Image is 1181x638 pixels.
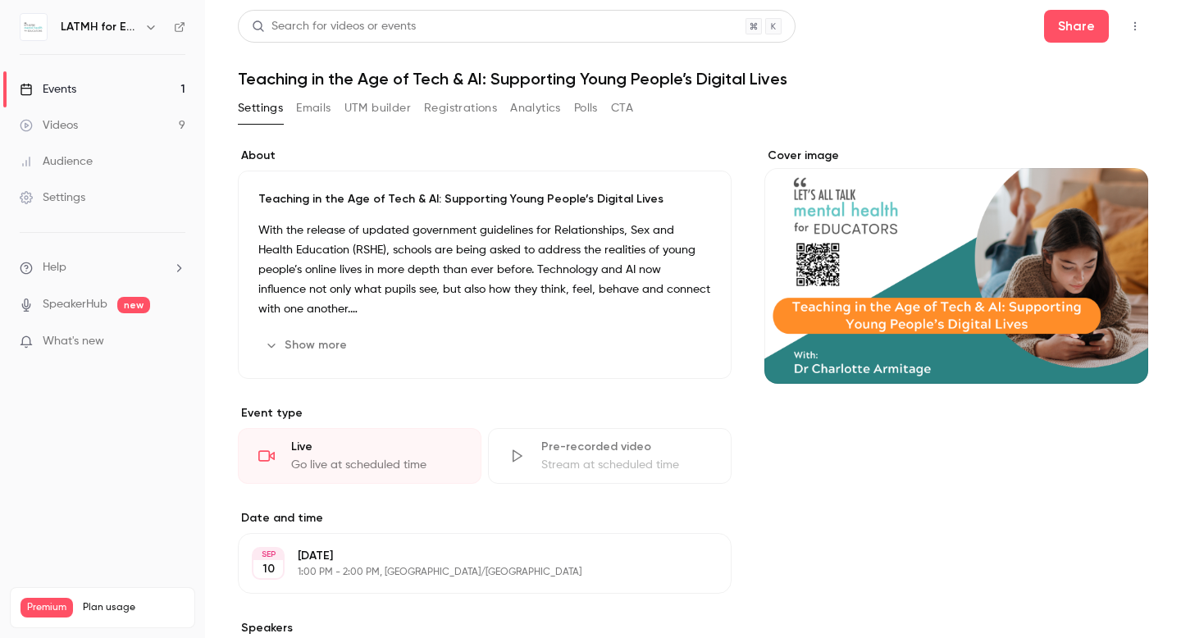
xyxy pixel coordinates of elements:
[20,189,85,206] div: Settings
[117,297,150,313] span: new
[61,19,138,35] h6: LATMH for Educators
[344,95,411,121] button: UTM builder
[20,81,76,98] div: Events
[238,69,1148,89] h1: Teaching in the Age of Tech & AI: Supporting Young People’s Digital Lives
[291,457,461,473] div: Go live at scheduled time
[764,148,1148,384] section: Cover image
[43,259,66,276] span: Help
[258,191,711,207] p: Teaching in the Age of Tech & AI: Supporting Young People’s Digital Lives
[258,332,357,358] button: Show more
[298,566,645,579] p: 1:00 PM - 2:00 PM, [GEOGRAPHIC_DATA]/[GEOGRAPHIC_DATA]
[20,259,185,276] li: help-dropdown-opener
[574,95,598,121] button: Polls
[20,117,78,134] div: Videos
[611,95,633,121] button: CTA
[252,18,416,35] div: Search for videos or events
[21,598,73,617] span: Premium
[764,148,1148,164] label: Cover image
[43,333,104,350] span: What's new
[238,95,283,121] button: Settings
[253,549,283,560] div: SEP
[238,510,732,526] label: Date and time
[541,439,711,455] div: Pre-recorded video
[238,405,732,422] p: Event type
[238,428,481,484] div: LiveGo live at scheduled time
[298,548,645,564] p: [DATE]
[424,95,497,121] button: Registrations
[1044,10,1109,43] button: Share
[262,561,275,577] p: 10
[21,14,47,40] img: LATMH for Educators
[238,148,732,164] label: About
[258,221,711,319] p: With the release of updated government guidelines for Relationships, Sex and Health Education (RS...
[238,620,732,636] label: Speakers
[83,601,185,614] span: Plan usage
[43,296,107,313] a: SpeakerHub
[20,153,93,170] div: Audience
[488,428,732,484] div: Pre-recorded videoStream at scheduled time
[291,439,461,455] div: Live
[296,95,331,121] button: Emails
[510,95,561,121] button: Analytics
[541,457,711,473] div: Stream at scheduled time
